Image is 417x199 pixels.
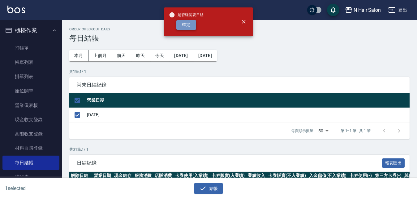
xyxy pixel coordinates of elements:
th: 卡券使用(入業績) [174,172,210,180]
th: 解除日結 [69,172,92,180]
button: 結帳 [194,183,223,194]
button: 登出 [386,4,410,16]
button: [DATE] [169,50,193,61]
img: Logo [7,6,25,13]
a: 高階收支登錄 [2,127,59,141]
span: 尚未日結紀錄 [77,82,402,88]
th: 現金結存 [113,172,133,180]
button: close [237,15,251,29]
th: 營業日期 [85,93,410,108]
th: 入金儲值(不入業績) [307,172,348,180]
button: 今天 [150,50,170,61]
a: 每日結帳 [2,156,59,170]
div: IN Hair Salon [352,6,381,14]
th: 服務消費 [133,172,153,180]
a: 材料自購登錄 [2,141,59,155]
span: 日結紀錄 [77,160,382,166]
a: 掛單列表 [2,69,59,84]
td: [DATE] [85,108,410,122]
p: 共 31 筆, 1 / 1 [69,147,410,152]
h6: 1 selected [5,184,103,192]
a: 營業儀表板 [2,98,59,113]
th: 營業日期 [92,172,113,180]
a: 現金收支登錄 [2,113,59,127]
a: 打帳單 [2,41,59,55]
th: 店販消費 [153,172,174,180]
a: 座位開單 [2,84,59,98]
th: 業績收入 [246,172,267,180]
button: 報表匯出 [382,158,405,168]
button: save [327,4,339,16]
button: 櫃檯作業 [2,22,59,38]
p: 共 1 筆, 1 / 1 [69,69,410,74]
th: 第三方卡券(-) [373,172,403,180]
button: IN Hair Salon [342,4,383,16]
h3: 每日結帳 [69,34,410,42]
h2: Order checkout daily [69,27,410,31]
button: 上個月 [88,50,112,61]
div: 50 [316,122,331,139]
a: 帳單列表 [2,55,59,69]
button: [DATE] [193,50,217,61]
th: 卡券使用(-) [348,172,373,180]
p: 每頁顯示數量 [291,128,313,134]
button: 本月 [69,50,88,61]
th: 卡券販賣(入業績) [210,172,247,180]
a: 排班表 [2,170,59,184]
button: 昨天 [131,50,150,61]
p: 第 1–1 筆 共 1 筆 [341,128,371,134]
span: 是否確認要日結 [169,12,204,18]
button: 前天 [112,50,131,61]
th: 卡券販賣(不入業績) [267,172,307,180]
button: 確定 [176,20,196,30]
a: 報表匯出 [382,160,405,166]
